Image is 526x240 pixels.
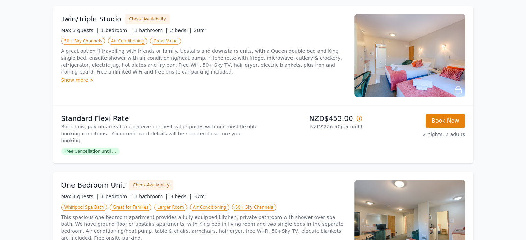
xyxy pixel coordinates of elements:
h3: Twin/Triple Studio [61,14,121,24]
p: Book now, pay on arrival and receive our best value prices with our most flexible booking conditi... [61,123,260,144]
p: Standard Flexi Rate [61,114,260,123]
span: 2 beds | [170,28,191,33]
p: NZD$226.50 per night [266,123,363,130]
span: Max 3 guests | [61,28,98,33]
h3: One Bedroom Unit [61,180,125,190]
p: NZD$453.00 [266,114,363,123]
span: 37m² [194,194,207,199]
span: 20m² [194,28,207,33]
span: 1 bathroom | [135,194,167,199]
span: Great for Famlies [110,204,151,211]
span: Max 4 guests | [61,194,98,199]
button: Check Availability [129,180,173,190]
span: Air Conditioning [190,204,229,211]
span: Larger Room [154,204,187,211]
span: 1 bedroom | [101,28,132,33]
span: Whirlpool Spa Bath [61,204,107,211]
p: A great option if travelling with friends or family. Upstairs and downstairs units, with a Queen ... [61,48,346,75]
p: 2 nights, 2 adults [368,131,465,138]
span: 3 beds | [170,194,191,199]
span: 50+ Sky Channels [61,38,105,45]
span: Air Conditioning [108,38,147,45]
span: 1 bathroom | [135,28,167,33]
span: Great Value [150,38,181,45]
div: Show more > [61,77,346,84]
span: Free Cancellation until ... [61,148,120,155]
span: 1 bedroom | [101,194,132,199]
button: Book Now [426,114,465,128]
span: 50+ Sky Channels [232,204,276,211]
button: Check Availability [125,14,169,24]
